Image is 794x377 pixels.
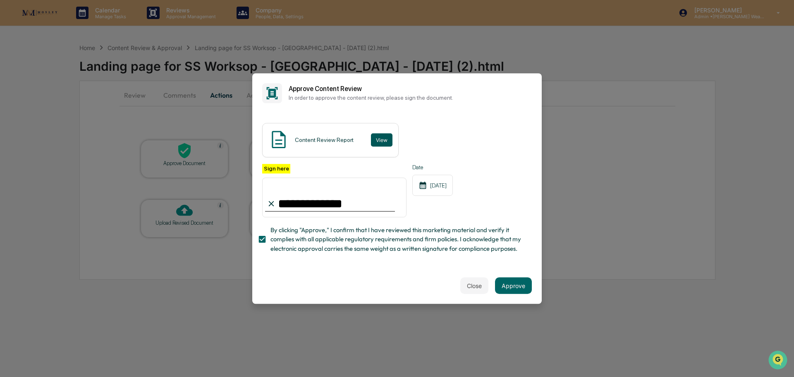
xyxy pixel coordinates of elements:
[460,277,488,294] button: Close
[58,140,100,146] a: Powered byPylon
[8,121,15,127] div: 🔎
[8,63,23,78] img: 1746055101610-c473b297-6a78-478c-a979-82029cc54cd1
[371,133,392,146] button: View
[495,277,532,294] button: Approve
[82,140,100,146] span: Pylon
[270,226,525,253] span: By clicking "Approve," I confirm that I have reviewed this marketing material and verify it compl...
[141,66,151,76] button: Start new chat
[768,350,790,372] iframe: Open customer support
[68,104,103,113] span: Attestations
[268,129,289,150] img: Document Icon
[17,120,52,128] span: Data Lookup
[8,17,151,31] p: How can we help?
[412,175,453,196] div: [DATE]
[17,104,53,113] span: Preclearance
[28,63,136,72] div: Start new chat
[5,117,55,132] a: 🔎Data Lookup
[60,105,67,112] div: 🗄️
[412,164,453,170] label: Date
[262,164,290,173] label: Sign here
[57,101,106,116] a: 🗄️Attestations
[289,94,532,101] p: In order to approve the content review, please sign the document.
[5,101,57,116] a: 🖐️Preclearance
[289,85,532,93] h2: Approve Content Review
[295,137,354,143] div: Content Review Report
[28,72,105,78] div: We're available if you need us!
[8,105,15,112] div: 🖐️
